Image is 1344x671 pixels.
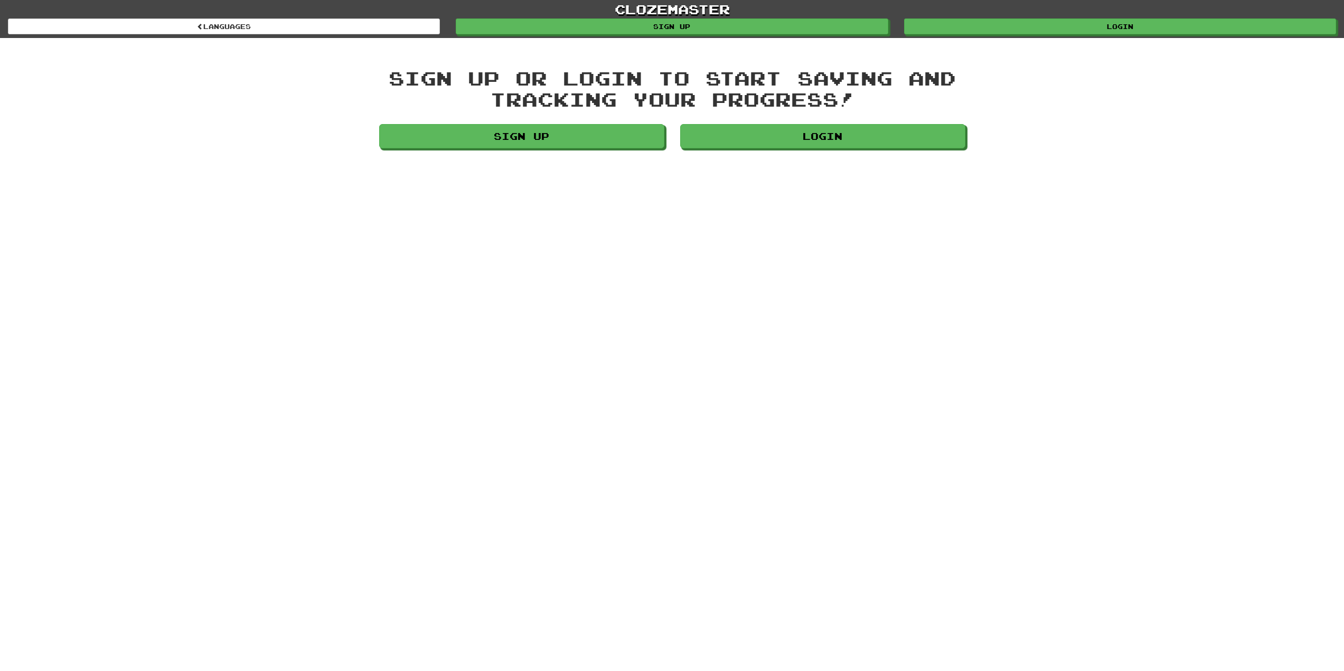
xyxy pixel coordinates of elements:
[379,68,965,109] div: Sign up or login to start saving and tracking your progress!
[379,124,664,148] a: Sign up
[904,18,1336,34] a: Login
[680,124,965,148] a: Login
[8,18,440,34] a: Languages
[456,18,888,34] a: Sign up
